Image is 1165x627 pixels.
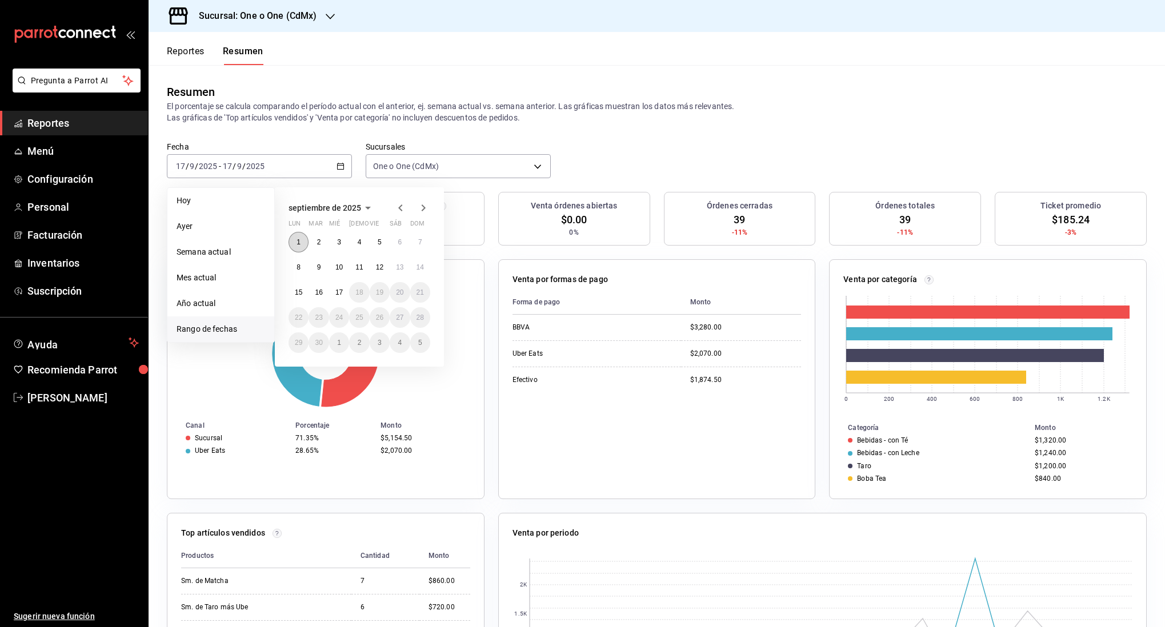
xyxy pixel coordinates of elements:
abbr: 6 de septiembre de 2025 [398,238,402,246]
button: 8 de septiembre de 2025 [289,257,309,278]
p: Venta por periodo [513,527,579,539]
span: $185.24 [1052,212,1090,227]
abbr: 28 de septiembre de 2025 [417,313,424,321]
abbr: 21 de septiembre de 2025 [417,288,424,296]
span: Recomienda Parrot [27,362,139,377]
abbr: 17 de septiembre de 2025 [335,288,343,296]
button: 17 de septiembre de 2025 [329,282,349,303]
div: $720.00 [429,602,470,612]
button: 27 de septiembre de 2025 [390,307,410,328]
button: 1 de octubre de 2025 [329,332,349,353]
button: Pregunta a Parrot AI [13,69,141,93]
div: 6 [361,602,410,612]
label: Fecha [167,143,352,151]
abbr: 25 de septiembre de 2025 [355,313,363,321]
div: $840.00 [1035,475,1128,483]
abbr: jueves [349,220,417,232]
span: -11% [897,227,913,238]
button: 7 de septiembre de 2025 [410,232,430,252]
div: Bebidas - con Té [857,436,908,444]
span: 39 [899,212,911,227]
th: Monto [681,290,802,315]
span: / [242,162,246,171]
button: Resumen [223,46,263,65]
text: 400 [927,396,937,402]
abbr: 1 de septiembre de 2025 [297,238,301,246]
div: Efectivo [513,375,627,385]
abbr: 2 de septiembre de 2025 [317,238,321,246]
button: 23 de septiembre de 2025 [309,307,329,328]
abbr: sábado [390,220,402,232]
span: Configuración [27,171,139,187]
input: -- [237,162,242,171]
button: 22 de septiembre de 2025 [289,307,309,328]
span: Menú [27,143,139,159]
p: Venta por categoría [843,274,917,286]
abbr: 14 de septiembre de 2025 [417,263,424,271]
div: 7 [361,576,410,586]
button: 24 de septiembre de 2025 [329,307,349,328]
button: 26 de septiembre de 2025 [370,307,390,328]
text: 1K [1057,396,1064,402]
div: Sm. de Matcha [181,576,295,586]
button: 9 de septiembre de 2025 [309,257,329,278]
span: Pregunta a Parrot AI [31,75,123,87]
button: 4 de octubre de 2025 [390,332,410,353]
span: 39 [734,212,745,227]
abbr: 12 de septiembre de 2025 [376,263,383,271]
th: Monto [376,419,483,432]
p: Venta por formas de pago [513,274,608,286]
abbr: 8 de septiembre de 2025 [297,263,301,271]
span: $0.00 [561,212,587,227]
button: 5 de septiembre de 2025 [370,232,390,252]
input: ---- [198,162,218,171]
span: Mes actual [177,272,265,284]
button: 4 de septiembre de 2025 [349,232,369,252]
h3: Ticket promedio [1040,200,1101,212]
th: Monto [419,544,470,568]
abbr: 3 de octubre de 2025 [378,339,382,347]
span: Semana actual [177,246,265,258]
span: Hoy [177,195,265,207]
abbr: 2 de octubre de 2025 [358,339,362,347]
button: 25 de septiembre de 2025 [349,307,369,328]
abbr: 16 de septiembre de 2025 [315,288,322,296]
abbr: 24 de septiembre de 2025 [335,313,343,321]
span: Facturación [27,227,139,243]
div: 28.65% [295,447,371,455]
button: 18 de septiembre de 2025 [349,282,369,303]
button: 11 de septiembre de 2025 [349,257,369,278]
abbr: martes [309,220,322,232]
button: 20 de septiembre de 2025 [390,282,410,303]
p: Top artículos vendidos [181,527,265,539]
div: Boba Tea [857,475,886,483]
button: 13 de septiembre de 2025 [390,257,410,278]
text: 600 [970,396,980,402]
button: open_drawer_menu [126,30,135,39]
abbr: lunes [289,220,301,232]
abbr: 30 de septiembre de 2025 [315,339,322,347]
abbr: 3 de septiembre de 2025 [337,238,341,246]
h3: Sucursal: One o One (CdMx) [190,9,317,23]
div: Resumen [167,83,215,101]
span: / [195,162,198,171]
text: 2K [519,582,527,588]
abbr: 19 de septiembre de 2025 [376,288,383,296]
input: -- [222,162,233,171]
span: One o One (CdMx) [373,160,439,172]
div: Taro [857,462,871,470]
abbr: 5 de septiembre de 2025 [378,238,382,246]
div: $1,320.00 [1035,436,1128,444]
div: $2,070.00 [690,349,802,359]
span: -11% [732,227,748,238]
div: $1,200.00 [1035,462,1128,470]
abbr: 26 de septiembre de 2025 [376,313,383,321]
span: - [219,162,221,171]
button: 6 de septiembre de 2025 [390,232,410,252]
label: Sucursales [366,143,551,151]
th: Cantidad [351,544,419,568]
button: 5 de octubre de 2025 [410,332,430,353]
span: septiembre de 2025 [289,203,361,212]
div: Sucursal [195,434,222,442]
th: Porcentaje [291,419,376,432]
